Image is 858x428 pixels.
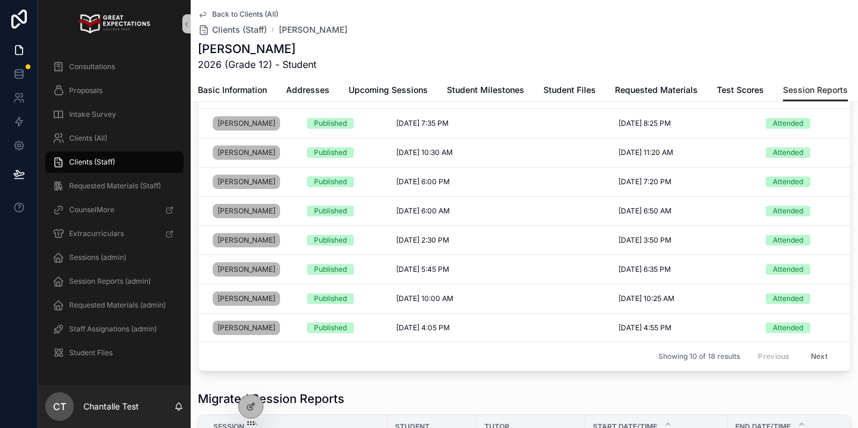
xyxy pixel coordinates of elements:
[314,176,347,187] div: Published
[198,10,278,19] a: Back to Clients (All)
[803,348,836,366] button: Next
[217,294,275,303] span: [PERSON_NAME]
[53,399,66,414] span: CT
[213,260,293,279] a: [PERSON_NAME]
[217,148,275,157] span: [PERSON_NAME]
[45,199,184,221] a: CounselMore
[213,145,280,160] a: [PERSON_NAME]
[396,294,453,303] span: [DATE] 10:00 AM
[45,104,184,125] a: Intake Survey
[307,322,382,333] a: Published
[773,147,803,158] div: Attended
[543,79,596,103] a: Student Files
[618,206,672,216] span: [DATE] 6:50 AM
[783,79,848,102] a: Session Reports
[396,235,604,245] a: [DATE] 2:30 PM
[69,157,115,167] span: Clients (Staff)
[618,294,751,303] a: [DATE] 10:25 AM
[773,322,803,333] div: Attended
[213,172,293,191] a: [PERSON_NAME]
[396,235,449,245] span: [DATE] 2:30 PM
[69,348,113,358] span: Student Files
[279,24,347,36] a: [PERSON_NAME]
[618,148,751,157] a: [DATE] 11:20 AM
[618,177,751,187] a: [DATE] 7:20 PM
[45,294,184,316] a: Requested Materials (admin)
[314,322,347,333] div: Published
[314,264,347,275] div: Published
[396,323,604,333] a: [DATE] 4:05 PM
[314,293,347,304] div: Published
[717,84,764,96] span: Test Scores
[396,148,453,157] span: [DATE] 10:30 AM
[396,206,450,216] span: [DATE] 6:00 AM
[217,265,275,274] span: [PERSON_NAME]
[217,206,275,216] span: [PERSON_NAME]
[618,235,751,245] a: [DATE] 3:50 PM
[213,204,280,218] a: [PERSON_NAME]
[69,110,116,119] span: Intake Survey
[198,84,267,96] span: Basic Information
[618,148,673,157] span: [DATE] 11:20 AM
[69,205,114,215] span: CounselMore
[286,84,329,96] span: Addresses
[618,119,671,128] span: [DATE] 8:25 PM
[773,264,803,275] div: Attended
[212,10,278,19] span: Back to Clients (All)
[213,116,280,131] a: [PERSON_NAME]
[618,119,751,128] a: [DATE] 8:25 PM
[396,119,449,128] span: [DATE] 7:35 PM
[396,206,604,216] a: [DATE] 6:00 AM
[217,119,275,128] span: [PERSON_NAME]
[618,323,672,333] span: [DATE] 4:55 PM
[213,231,293,250] a: [PERSON_NAME]
[773,118,803,129] div: Attended
[45,223,184,244] a: Extracurriculars
[45,247,184,268] a: Sessions (admin)
[307,176,382,187] a: Published
[213,262,280,277] a: [PERSON_NAME]
[618,323,751,333] a: [DATE] 4:55 PM
[213,291,280,306] a: [PERSON_NAME]
[773,293,803,304] div: Attended
[213,233,280,247] a: [PERSON_NAME]
[396,177,450,187] span: [DATE] 6:00 PM
[618,235,672,245] span: [DATE] 3:50 PM
[396,294,604,303] a: [DATE] 10:00 AM
[618,265,751,274] a: [DATE] 6:35 PM
[213,321,280,335] a: [PERSON_NAME]
[349,79,428,103] a: Upcoming Sessions
[69,300,166,310] span: Requested Materials (admin)
[658,352,740,361] span: Showing 10 of 18 results
[314,118,347,129] div: Published
[45,342,184,364] a: Student Files
[38,48,191,385] div: scrollable content
[217,177,275,187] span: [PERSON_NAME]
[217,323,275,333] span: [PERSON_NAME]
[307,147,382,158] a: Published
[198,390,344,407] h1: Migrated Session Reports
[45,175,184,197] a: Requested Materials (Staff)
[198,24,267,36] a: Clients (Staff)
[717,79,764,103] a: Test Scores
[213,143,293,162] a: [PERSON_NAME]
[213,201,293,221] a: [PERSON_NAME]
[773,176,803,187] div: Attended
[45,151,184,173] a: Clients (Staff)
[213,114,293,133] a: [PERSON_NAME]
[69,134,107,143] span: Clients (All)
[69,86,102,95] span: Proposals
[396,323,450,333] span: [DATE] 4:05 PM
[396,265,449,274] span: [DATE] 5:45 PM
[615,84,698,96] span: Requested Materials
[217,235,275,245] span: [PERSON_NAME]
[618,206,751,216] a: [DATE] 6:50 AM
[45,318,184,340] a: Staff Assignations (admin)
[307,235,382,246] a: Published
[69,229,124,238] span: Extracurriculars
[396,265,604,274] a: [DATE] 5:45 PM
[615,79,698,103] a: Requested Materials
[314,206,347,216] div: Published
[286,79,329,103] a: Addresses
